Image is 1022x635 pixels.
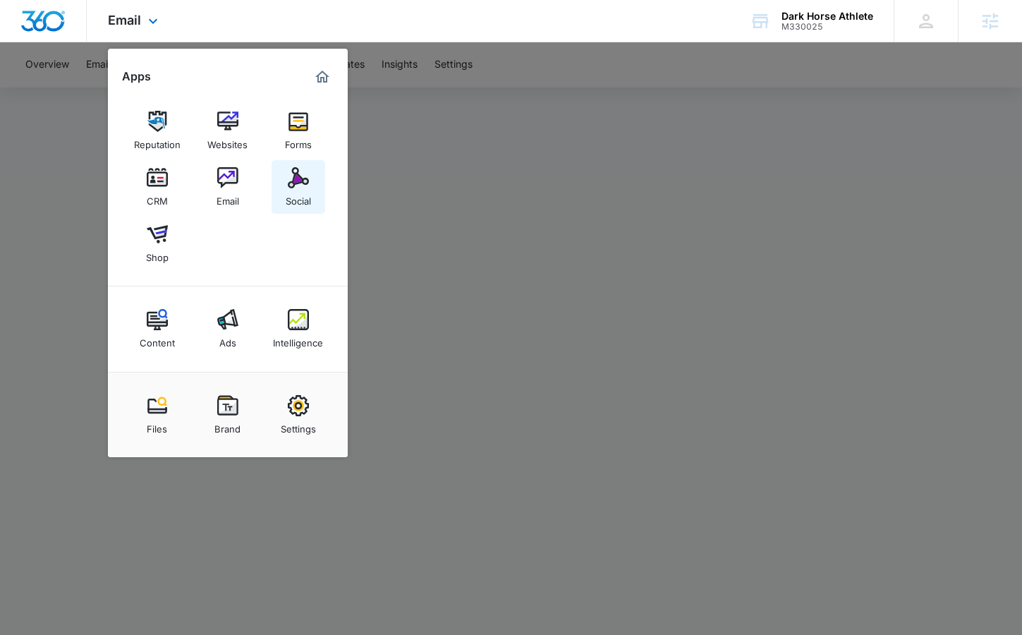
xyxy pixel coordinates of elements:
div: Email [217,188,239,207]
div: Brand [214,416,241,435]
a: Marketing 360® Dashboard [311,66,334,88]
div: Ads [219,330,236,349]
div: Shop [146,245,169,263]
div: Reputation [134,132,181,150]
a: Reputation [130,104,184,157]
div: Files [147,416,167,435]
a: Shop [130,217,184,270]
a: Social [272,160,325,214]
a: Intelligence [272,302,325,356]
div: account name [781,11,873,22]
div: CRM [147,188,168,207]
a: Ads [201,302,255,356]
div: Social [286,188,311,207]
a: Forms [272,104,325,157]
div: Content [140,330,175,349]
h2: Apps [122,70,151,83]
div: Forms [285,132,312,150]
div: account id [781,22,873,32]
span: Email [108,13,141,28]
a: Email [201,160,255,214]
a: Brand [201,388,255,442]
a: Files [130,388,184,442]
a: CRM [130,160,184,214]
div: Settings [281,416,316,435]
a: Settings [272,388,325,442]
a: Websites [201,104,255,157]
a: Content [130,302,184,356]
div: Intelligence [273,330,323,349]
div: Websites [207,132,248,150]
